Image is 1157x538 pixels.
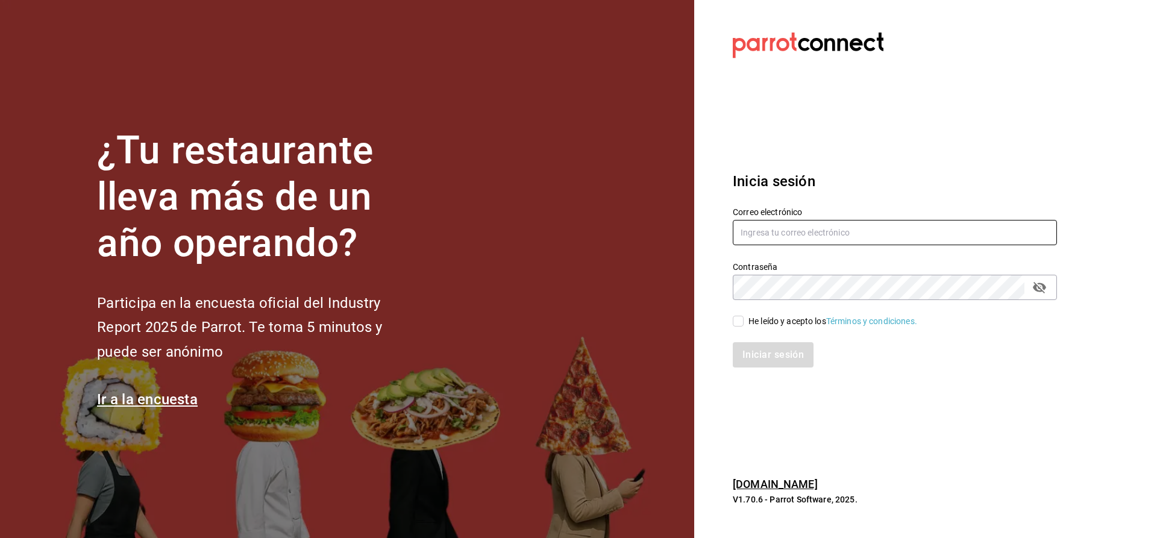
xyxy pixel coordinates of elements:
[733,220,1057,245] input: Ingresa tu correo electrónico
[733,170,1057,192] h3: Inicia sesión
[733,208,1057,216] label: Correo electrónico
[733,263,1057,271] label: Contraseña
[733,478,818,490] a: [DOMAIN_NAME]
[97,291,422,364] h2: Participa en la encuesta oficial del Industry Report 2025 de Parrot. Te toma 5 minutos y puede se...
[97,391,198,408] a: Ir a la encuesta
[1029,277,1050,298] button: passwordField
[733,493,1057,505] p: V1.70.6 - Parrot Software, 2025.
[748,315,917,328] div: He leído y acepto los
[97,128,422,266] h1: ¿Tu restaurante lleva más de un año operando?
[826,316,917,326] a: Términos y condiciones.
